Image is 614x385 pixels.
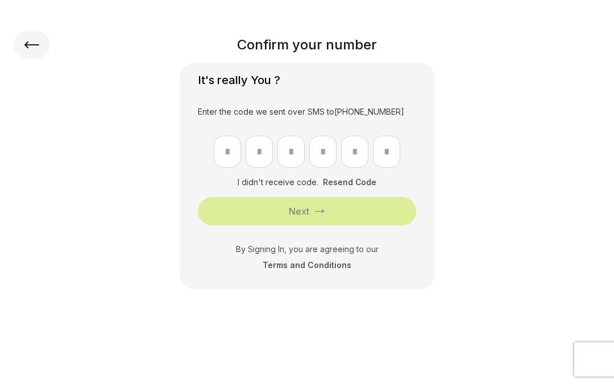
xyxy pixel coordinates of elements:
[198,107,416,118] div: Enter the code we sent over SMS to [PHONE_NUMBER]
[263,261,351,270] a: Terms and Conditions
[323,177,376,189] button: Resend Code
[198,73,416,89] div: It's really You ?
[50,36,564,55] h2: Confirm your number
[289,205,309,219] div: Next
[198,244,416,256] div: By Signing In, you are agreeing to our
[198,198,416,226] button: Next
[238,177,318,189] div: I didn't receive code.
